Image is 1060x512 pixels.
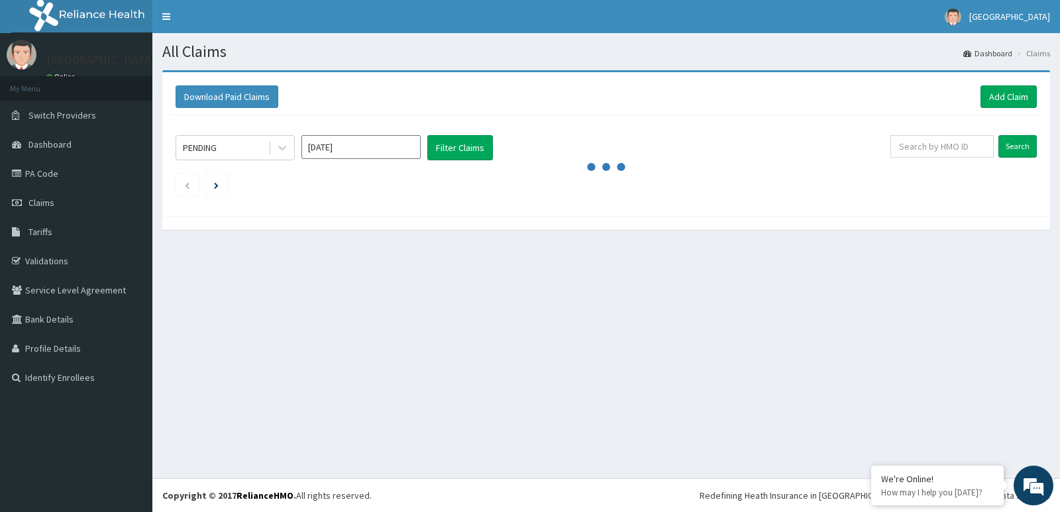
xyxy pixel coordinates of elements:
[214,179,219,191] a: Next page
[237,489,293,501] a: RelianceHMO
[162,489,296,501] strong: Copyright © 2017 .
[881,487,994,498] p: How may I help you today?
[301,135,421,159] input: Select Month and Year
[28,226,52,238] span: Tariffs
[427,135,493,160] button: Filter Claims
[969,11,1050,23] span: [GEOGRAPHIC_DATA]
[700,489,1050,502] div: Redefining Heath Insurance in [GEOGRAPHIC_DATA] using Telemedicine and Data Science!
[998,135,1037,158] input: Search
[1014,48,1050,59] li: Claims
[28,138,72,150] span: Dashboard
[890,135,994,158] input: Search by HMO ID
[945,9,961,25] img: User Image
[152,478,1060,512] footer: All rights reserved.
[184,179,190,191] a: Previous page
[162,43,1050,60] h1: All Claims
[28,197,54,209] span: Claims
[7,40,36,70] img: User Image
[980,85,1037,108] a: Add Claim
[46,54,156,66] p: [GEOGRAPHIC_DATA]
[46,72,78,81] a: Online
[881,473,994,485] div: We're Online!
[586,147,626,187] svg: audio-loading
[183,141,217,154] div: PENDING
[176,85,278,108] button: Download Paid Claims
[963,48,1012,59] a: Dashboard
[28,109,96,121] span: Switch Providers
